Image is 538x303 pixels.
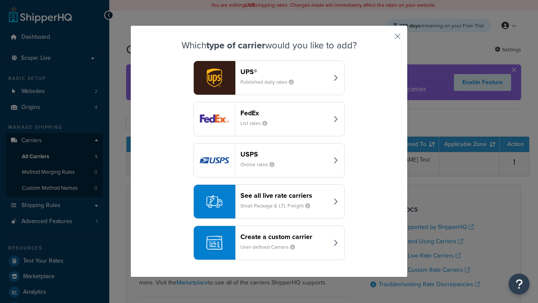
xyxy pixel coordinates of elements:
img: usps logo [194,144,235,177]
header: Create a custom carrier [240,233,328,241]
button: usps logoUSPSOnline rates [193,143,345,178]
header: UPS® [240,68,328,76]
button: ups logoUPS®Published daily rates [193,61,345,95]
small: List rates [240,120,274,127]
button: Open Resource Center [509,274,530,295]
button: Create a custom carrierUser-defined Carriers [193,226,345,260]
img: fedEx logo [194,102,235,136]
small: Online rates [240,161,281,168]
button: See all live rate carriersSmall Package & LTL Freight [193,184,345,219]
header: FedEx [240,109,328,117]
img: icon-carrier-custom-c93b8a24.svg [206,235,222,251]
h3: Which would you like to add? [152,40,386,50]
header: USPS [240,150,328,158]
button: fedEx logoFedExList rates [193,102,345,136]
img: ups logo [194,61,235,95]
small: Small Package & LTL Freight [240,202,317,210]
header: See all live rate carriers [240,191,328,199]
small: User-defined Carriers [240,243,302,251]
img: icon-carrier-liverate-becf4550.svg [206,194,222,210]
small: Published daily rates [240,78,301,86]
strong: type of carrier [206,38,265,52]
